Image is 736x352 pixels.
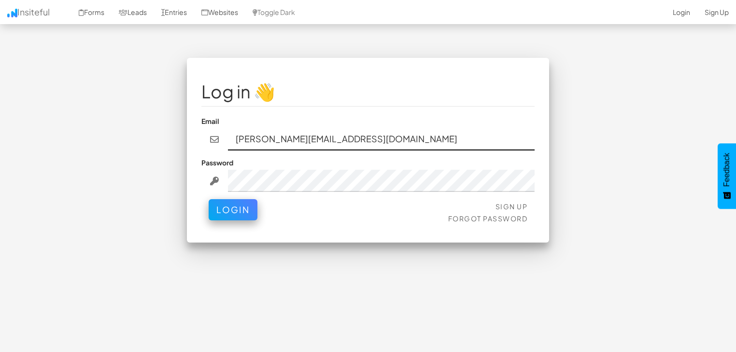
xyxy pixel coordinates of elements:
[7,9,17,17] img: icon.png
[448,214,528,223] a: Forgot Password
[722,153,731,187] span: Feedback
[718,143,736,209] button: Feedback - Show survey
[228,128,535,150] input: john@doe.com
[201,82,535,101] h1: Log in 👋
[201,158,233,167] label: Password
[201,116,219,126] label: Email
[209,199,257,220] button: Login
[495,202,528,211] a: Sign Up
